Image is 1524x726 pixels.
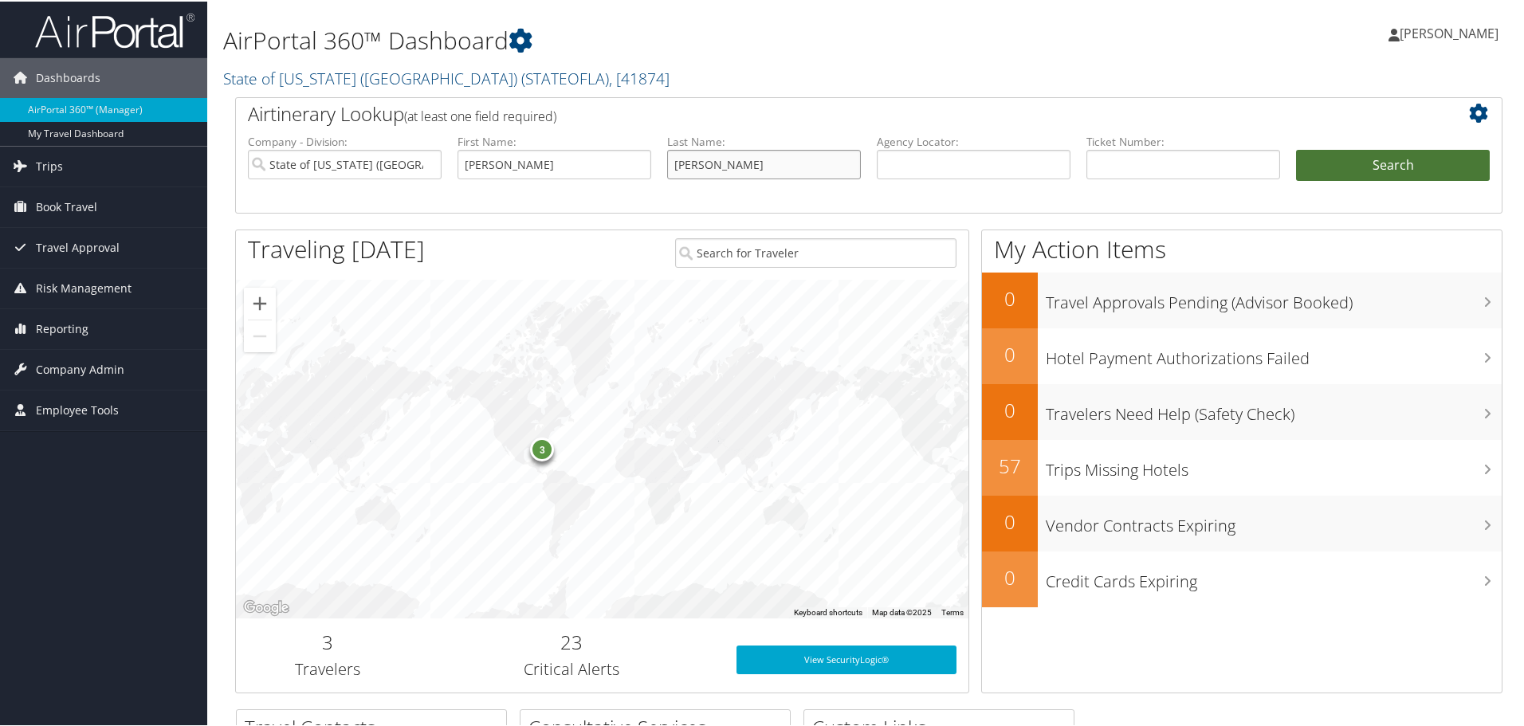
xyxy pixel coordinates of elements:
h3: Credit Cards Expiring [1046,561,1502,591]
label: Ticket Number: [1086,132,1280,148]
h3: Travel Approvals Pending (Advisor Booked) [1046,282,1502,312]
h2: 3 [248,627,407,654]
a: State of [US_STATE] ([GEOGRAPHIC_DATA]) [223,66,670,88]
h3: Travelers Need Help (Safety Check) [1046,394,1502,424]
a: Open this area in Google Maps (opens a new window) [240,596,293,617]
a: View SecurityLogic® [736,644,956,673]
a: 0Credit Cards Expiring [982,550,1502,606]
h2: 0 [982,563,1038,590]
h3: Hotel Payment Authorizations Failed [1046,338,1502,368]
a: [PERSON_NAME] [1388,8,1514,56]
span: ( STATEOFLA ) [521,66,609,88]
span: Map data ©2025 [872,606,932,615]
img: airportal-logo.png [35,10,194,48]
h2: 0 [982,284,1038,311]
h2: 0 [982,507,1038,534]
h2: 57 [982,451,1038,478]
span: Travel Approval [36,226,120,266]
span: Book Travel [36,186,97,226]
a: 0Vendor Contracts Expiring [982,494,1502,550]
label: Agency Locator: [877,132,1070,148]
label: First Name: [458,132,651,148]
img: Google [240,596,293,617]
a: 0Travelers Need Help (Safety Check) [982,383,1502,438]
h2: 0 [982,395,1038,422]
span: , [ 41874 ] [609,66,670,88]
div: 3 [530,435,554,459]
h2: 0 [982,339,1038,367]
a: 57Trips Missing Hotels [982,438,1502,494]
h1: AirPortal 360™ Dashboard [223,22,1084,56]
h3: Travelers [248,657,407,679]
span: Trips [36,145,63,185]
button: Zoom out [244,319,276,351]
span: (at least one field required) [404,106,556,124]
label: Last Name: [667,132,861,148]
h3: Vendor Contracts Expiring [1046,505,1502,536]
h3: Critical Alerts [431,657,713,679]
h1: Traveling [DATE] [248,231,425,265]
span: Reporting [36,308,88,347]
span: Dashboards [36,57,100,96]
span: [PERSON_NAME] [1400,23,1498,41]
span: Company Admin [36,348,124,388]
h2: 23 [431,627,713,654]
button: Keyboard shortcuts [794,606,862,617]
a: 0Travel Approvals Pending (Advisor Booked) [982,271,1502,327]
input: Search for Traveler [675,237,956,266]
h2: Airtinerary Lookup [248,99,1385,126]
h1: My Action Items [982,231,1502,265]
h3: Trips Missing Hotels [1046,449,1502,480]
span: Employee Tools [36,389,119,429]
span: Risk Management [36,267,132,307]
a: 0Hotel Payment Authorizations Failed [982,327,1502,383]
button: Zoom in [244,286,276,318]
button: Search [1296,148,1490,180]
label: Company - Division: [248,132,442,148]
a: Terms (opens in new tab) [941,606,964,615]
